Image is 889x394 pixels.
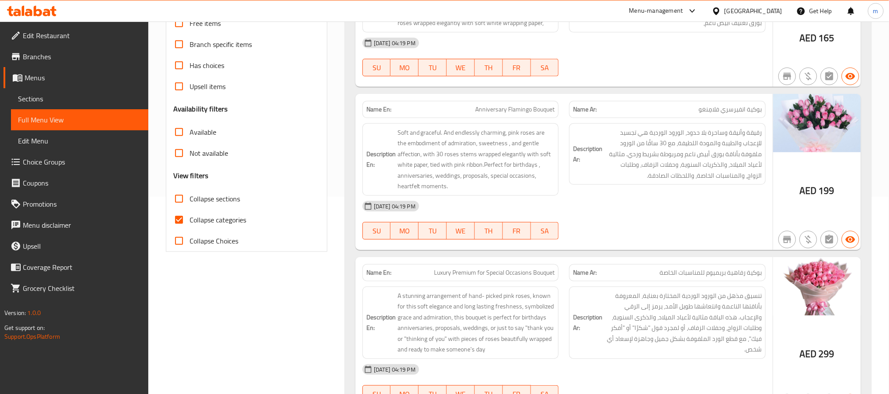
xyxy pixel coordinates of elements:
div: Menu-management [629,6,683,16]
a: Coverage Report [4,257,148,278]
button: Not branch specific item [778,68,796,85]
span: AED [799,345,817,362]
button: Purchased item [799,231,817,248]
button: Available [842,68,859,85]
span: SU [366,61,387,74]
h3: Availability filters [173,104,228,114]
button: SU [362,59,391,76]
span: SA [534,225,556,237]
a: Edit Restaurant [4,25,148,46]
strong: Description En: [366,312,396,333]
span: TU [422,61,443,74]
strong: Description En: [366,149,396,170]
span: SA [534,61,556,74]
span: Get support on: [4,322,45,333]
button: Not has choices [821,68,838,85]
a: Grocery Checklist [4,278,148,299]
span: Coverage Report [23,262,141,272]
button: WE [447,59,475,76]
span: Edit Restaurant [23,30,141,41]
a: Choice Groups [4,151,148,172]
h3: View filters [173,171,209,181]
a: Branches [4,46,148,67]
a: Edit Menu [11,130,148,151]
span: [DATE] 04:19 PM [370,202,419,211]
span: MO [394,61,415,74]
span: A stunning arrangement of hand- picked pink roses, known for this soft elegance and long lasting ... [398,290,555,355]
span: بوكية انفيرسري فلامِنغو [699,105,762,114]
span: Full Menu View [18,115,141,125]
span: Sections [18,93,141,104]
span: Soft and graceful. And endlessly charming, pink roses are the embodiment of admiration, sweetness... [398,127,555,192]
span: Branches [23,51,141,62]
a: Sections [11,88,148,109]
span: Menus [25,72,141,83]
span: رقيقة وأنيقة وساحرة بلا حدود، الورود الوردية هي تجسيد للإعجاب والطيبة والمودة اللطيفة، مع 30 ساقً... [604,127,762,181]
strong: Name En: [366,105,391,114]
span: Version: [4,307,26,319]
div: [GEOGRAPHIC_DATA] [724,6,782,16]
button: FR [503,222,531,240]
span: Free items [190,18,221,29]
span: Anniversary Flamingo Bouquet [475,105,555,114]
span: Luxury Premium for Special Occasions Bouquet [434,268,555,277]
img: Anniversary_Flamingo_Bouq638957100081388231.jpg [773,94,861,152]
button: SA [531,222,559,240]
a: Support.OpsPlatform [4,331,60,342]
span: m [873,6,878,16]
span: Promotions [23,199,141,209]
a: Menu disclaimer [4,215,148,236]
span: Not available [190,148,228,158]
span: Collapse Choices [190,236,238,246]
span: AED [799,29,817,47]
span: TU [422,225,443,237]
a: Coupons [4,172,148,193]
button: Available [842,231,859,248]
span: TH [478,61,499,74]
span: Menu disclaimer [23,220,141,230]
span: [DATE] 04:19 PM [370,39,419,47]
button: WE [447,222,475,240]
span: SU [366,225,387,237]
span: Coupons [23,178,141,188]
button: Purchased item [799,68,817,85]
span: Edit Menu [18,136,141,146]
span: WE [450,61,471,74]
span: AED [799,182,817,199]
button: TH [475,59,503,76]
strong: Description Ar: [573,312,602,333]
strong: Name En: [366,268,391,277]
button: Not branch specific item [778,231,796,248]
button: MO [391,222,419,240]
span: Branch specific items [190,39,252,50]
span: Available [190,127,216,137]
span: Collapse sections [190,193,240,204]
span: 199 [818,182,834,199]
span: Has choices [190,60,224,71]
a: Promotions [4,193,148,215]
span: 165 [818,29,834,47]
button: TU [419,59,447,76]
button: SU [362,222,391,240]
strong: Name Ar: [573,268,597,277]
button: MO [391,59,419,76]
span: WE [450,225,471,237]
span: تنسيق مذهل من الورود الوردية المختارة بعناية، المعروفة بأناقتها الناعمة وانتعاشها طويل الأمد، يرم... [604,290,762,355]
span: TH [478,225,499,237]
span: Upsell items [190,81,226,92]
a: Menus [4,67,148,88]
span: 299 [818,345,834,362]
img: Luxury_premium_for_Specia638957100454317316.jpg [773,257,861,315]
span: [DATE] 04:19 PM [370,365,419,374]
a: Upsell [4,236,148,257]
button: TU [419,222,447,240]
strong: Name Ar: [573,105,597,114]
button: FR [503,59,531,76]
button: SA [531,59,559,76]
span: FR [506,61,527,74]
span: Upsell [23,241,141,251]
span: 1.0.0 [27,307,41,319]
span: بوكية رفاهية بريميوم للمناسبات الخاصة [660,268,762,277]
span: Choice Groups [23,157,141,167]
span: MO [394,225,415,237]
